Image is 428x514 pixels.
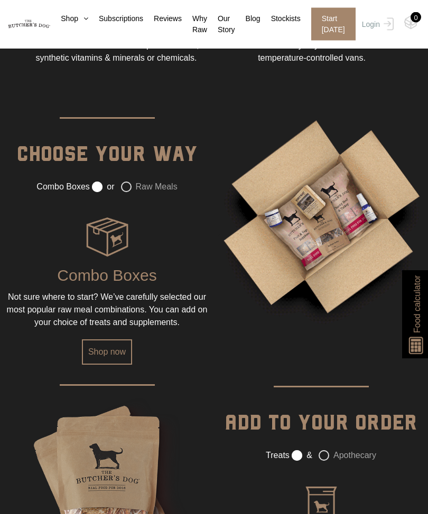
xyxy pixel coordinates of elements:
span: Food calculator [411,275,423,333]
div: Combo Boxes [57,259,156,291]
label: & [292,451,312,461]
a: Shop now [82,340,132,365]
div: 0 [411,12,421,23]
a: Our Story [207,13,235,35]
label: Raw Meals [121,182,178,193]
img: TBD_Cart-Empty.png [404,16,417,30]
span: Start [DATE] [311,8,356,41]
a: Stockists [260,13,301,24]
div: ADD TO YOUR ORDER [225,407,417,450]
label: Combo Boxes [36,181,90,194]
div: Not sure where to start? We’ve carefully selected our most popular raw meal combinations. You can... [2,291,213,329]
a: Subscriptions [88,13,143,24]
a: Reviews [143,13,182,24]
a: Start [DATE] [301,8,359,41]
a: Blog [235,13,260,24]
a: Shop [50,13,88,24]
a: Login [359,8,394,41]
a: Why Raw [182,13,207,35]
label: or [92,182,114,193]
div: Choose your way [17,139,198,181]
label: Treats [266,450,290,462]
label: Apothecary [319,451,376,461]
